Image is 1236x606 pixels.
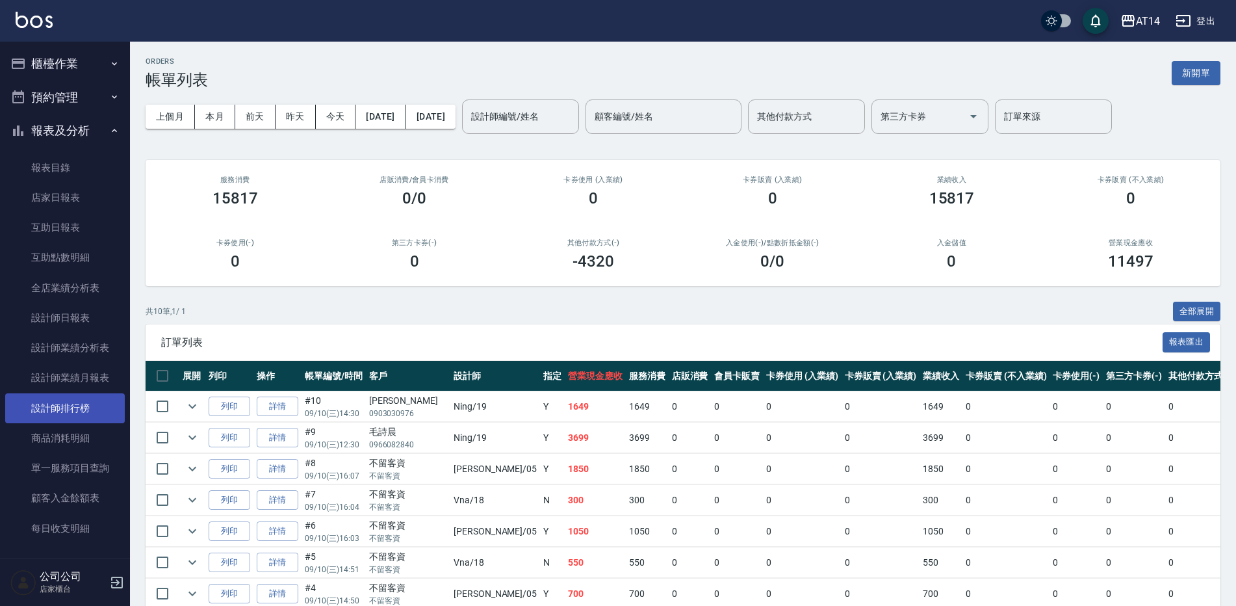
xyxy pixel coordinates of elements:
[1049,391,1103,422] td: 0
[565,361,626,391] th: 營業現金應收
[963,106,984,127] button: Open
[711,516,763,547] td: 0
[842,485,920,516] td: 0
[669,454,712,484] td: 0
[920,547,962,578] td: 550
[626,485,669,516] td: 300
[341,176,489,184] h2: 店販消費 /會員卡消費
[302,547,366,578] td: #5
[1083,8,1109,34] button: save
[257,584,298,604] a: 詳情
[40,570,106,583] h5: 公司公司
[878,176,1026,184] h2: 業績收入
[1172,61,1220,85] button: 新開單
[1163,336,1211,348] a: 報表匯出
[626,516,669,547] td: 1050
[1049,516,1103,547] td: 0
[589,189,598,207] h3: 0
[302,485,366,516] td: #7
[5,183,125,213] a: 店家日報表
[369,550,447,564] div: 不留客資
[366,361,450,391] th: 客戶
[711,391,763,422] td: 0
[1163,332,1211,352] button: 報表匯出
[5,483,125,513] a: 顧客入金餘額表
[842,547,920,578] td: 0
[763,485,842,516] td: 0
[369,564,447,575] p: 不留客資
[1103,516,1165,547] td: 0
[1057,176,1205,184] h2: 卡券販賣 (不入業績)
[962,485,1049,516] td: 0
[369,488,447,501] div: 不留客資
[669,547,712,578] td: 0
[763,516,842,547] td: 0
[768,189,777,207] h3: 0
[1103,485,1165,516] td: 0
[1049,547,1103,578] td: 0
[179,361,205,391] th: 展開
[257,553,298,573] a: 詳情
[369,394,447,408] div: [PERSON_NAME]
[231,252,240,270] h3: 0
[626,454,669,484] td: 1850
[878,239,1026,247] h2: 入金儲值
[5,333,125,363] a: 設計師業績分析表
[5,114,125,148] button: 報表及分析
[209,553,250,573] button: 列印
[763,423,842,453] td: 0
[209,428,250,448] button: 列印
[842,454,920,484] td: 0
[40,583,106,595] p: 店家櫃台
[842,423,920,453] td: 0
[763,547,842,578] td: 0
[402,189,426,207] h3: 0/0
[257,397,298,417] a: 詳情
[920,361,962,391] th: 業績收入
[669,485,712,516] td: 0
[5,213,125,243] a: 互助日報表
[450,547,540,578] td: Vna /18
[305,439,363,451] p: 09/10 (三) 12:30
[209,490,250,510] button: 列印
[450,361,540,391] th: 設計師
[540,547,565,578] td: N
[920,454,962,484] td: 1850
[763,454,842,484] td: 0
[369,470,447,482] p: 不留客資
[257,459,298,479] a: 詳情
[10,570,36,596] img: Person
[341,239,489,247] h2: 第三方卡券(-)
[626,361,669,391] th: 服務消費
[1136,13,1160,29] div: AT14
[5,549,125,583] button: 客戶管理
[5,423,125,453] a: 商品消耗明細
[565,485,626,516] td: 300
[316,105,356,129] button: 今天
[5,514,125,544] a: 每日收支明細
[209,521,250,542] button: 列印
[16,12,53,28] img: Logo
[540,361,565,391] th: 指定
[253,361,302,391] th: 操作
[410,252,419,270] h3: 0
[626,391,669,422] td: 1649
[146,57,208,66] h2: ORDERS
[1049,423,1103,453] td: 0
[565,454,626,484] td: 1850
[1126,189,1135,207] h3: 0
[1057,239,1205,247] h2: 營業現金應收
[1108,252,1153,270] h3: 11497
[1173,302,1221,322] button: 全部展開
[626,423,669,453] td: 3699
[450,391,540,422] td: Ning /19
[302,454,366,484] td: #8
[212,189,258,207] h3: 15817
[920,516,962,547] td: 1050
[161,239,309,247] h2: 卡券使用(-)
[5,393,125,423] a: 設計師排行榜
[711,547,763,578] td: 0
[669,361,712,391] th: 店販消費
[183,521,202,541] button: expand row
[540,423,565,453] td: Y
